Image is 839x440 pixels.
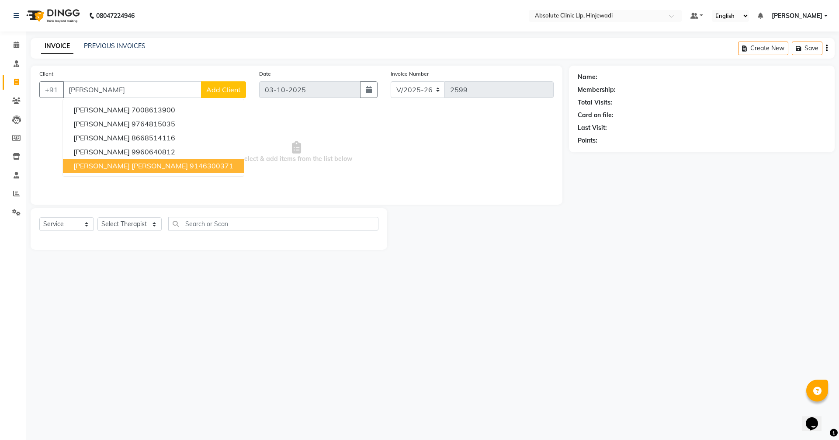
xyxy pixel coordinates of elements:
span: [PERSON_NAME] [PERSON_NAME] [73,161,188,170]
ngb-highlight: 9146300371 [190,161,233,170]
input: Search or Scan [168,217,378,230]
span: [PERSON_NAME] [73,147,130,156]
ngb-highlight: 8668514116 [132,133,175,142]
button: +91 [39,81,64,98]
button: Save [792,42,822,55]
span: Select & add items from the list below [39,108,554,196]
span: [PERSON_NAME] [73,105,130,114]
a: PREVIOUS INVOICES [84,42,146,50]
div: Membership: [578,85,616,94]
div: Name: [578,73,597,82]
a: INVOICE [41,38,73,54]
span: [PERSON_NAME] [772,11,822,21]
b: 08047224946 [96,3,135,28]
span: [PERSON_NAME] [73,133,130,142]
span: Add Client [206,85,241,94]
label: Date [259,70,271,78]
div: Last Visit: [578,123,607,133]
span: [PERSON_NAME] [73,119,130,128]
button: Add Client [201,81,246,98]
input: Search by Name/Mobile/Email/Code [63,81,201,98]
button: Create New [738,42,788,55]
label: Client [39,70,53,78]
img: logo [22,3,82,28]
iframe: chat widget [802,405,830,431]
ngb-highlight: 9960640812 [132,147,175,156]
div: Total Visits: [578,98,612,107]
label: Invoice Number [391,70,429,78]
div: Card on file: [578,111,614,120]
div: Points: [578,136,597,145]
ngb-highlight: 9764815035 [132,119,175,128]
ngb-highlight: 7008613900 [132,105,175,114]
